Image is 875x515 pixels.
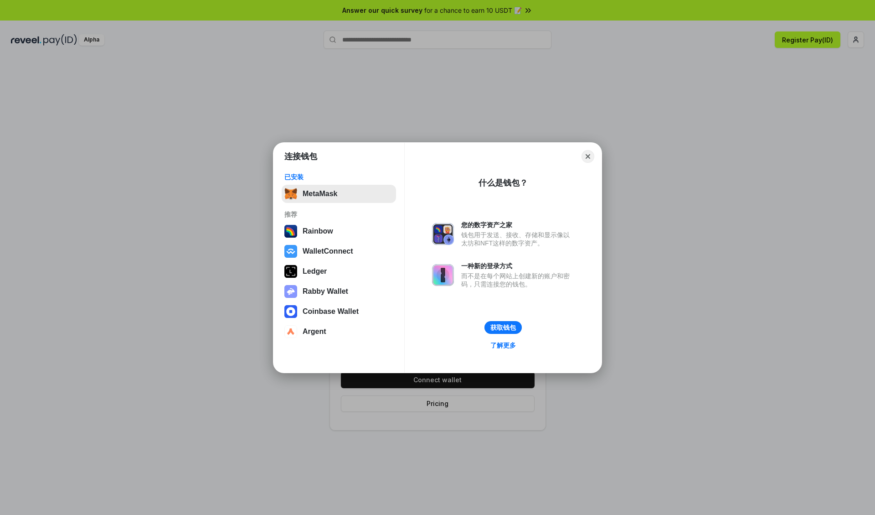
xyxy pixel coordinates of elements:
[461,262,574,270] div: 一种新的登录方式
[461,221,574,229] div: 您的数字资产之家
[582,150,594,163] button: Close
[303,227,333,235] div: Rainbow
[490,341,516,349] div: 了解更多
[284,151,317,162] h1: 连接钱包
[284,325,297,338] img: svg+xml,%3Csvg%20width%3D%2228%22%20height%3D%2228%22%20viewBox%3D%220%200%2028%2028%22%20fill%3D...
[284,265,297,278] img: svg+xml,%3Csvg%20xmlns%3D%22http%3A%2F%2Fwww.w3.org%2F2000%2Fsvg%22%20width%3D%2228%22%20height%3...
[284,210,393,218] div: 推荐
[432,223,454,245] img: svg+xml,%3Csvg%20xmlns%3D%22http%3A%2F%2Fwww.w3.org%2F2000%2Fsvg%22%20fill%3D%22none%22%20viewBox...
[303,307,359,316] div: Coinbase Wallet
[282,185,396,203] button: MetaMask
[284,225,297,238] img: svg+xml,%3Csvg%20width%3D%22120%22%20height%3D%22120%22%20viewBox%3D%220%200%20120%20120%22%20fil...
[303,267,327,276] div: Ledger
[284,187,297,200] img: svg+xml,%3Csvg%20fill%3D%22none%22%20height%3D%2233%22%20viewBox%3D%220%200%2035%2033%22%20width%...
[479,177,528,188] div: 什么是钱包？
[303,247,353,255] div: WalletConnect
[303,287,348,296] div: Rabby Wallet
[282,262,396,281] button: Ledger
[303,328,326,336] div: Argent
[284,285,297,298] img: svg+xml,%3Csvg%20xmlns%3D%22http%3A%2F%2Fwww.w3.org%2F2000%2Fsvg%22%20fill%3D%22none%22%20viewBox...
[303,190,337,198] div: MetaMask
[282,323,396,341] button: Argent
[284,245,297,258] img: svg+xml,%3Csvg%20width%3D%2228%22%20height%3D%2228%22%20viewBox%3D%220%200%2028%2028%22%20fill%3D...
[432,264,454,286] img: svg+xml,%3Csvg%20xmlns%3D%22http%3A%2F%2Fwww.w3.org%2F2000%2Fsvg%22%20fill%3D%22none%22%20viewBox...
[490,323,516,332] div: 获取钱包
[461,272,574,288] div: 而不是在每个网站上创建新的账户和密码，只需连接您的钱包。
[484,321,522,334] button: 获取钱包
[461,231,574,247] div: 钱包用于发送、接收、存储和显示像以太坊和NFT这样的数字资产。
[282,282,396,301] button: Rabby Wallet
[284,173,393,181] div: 已安装
[282,222,396,240] button: Rainbow
[485,339,521,351] a: 了解更多
[282,302,396,321] button: Coinbase Wallet
[282,242,396,260] button: WalletConnect
[284,305,297,318] img: svg+xml,%3Csvg%20width%3D%2228%22%20height%3D%2228%22%20viewBox%3D%220%200%2028%2028%22%20fill%3D...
